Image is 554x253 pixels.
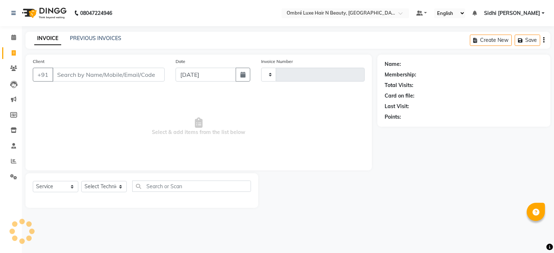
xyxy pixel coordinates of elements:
[385,82,413,89] div: Total Visits:
[33,90,365,163] span: Select & add items from the list below
[19,3,68,23] img: logo
[484,9,540,17] span: Sidhi [PERSON_NAME]
[385,113,401,121] div: Points:
[52,68,165,82] input: Search by Name/Mobile/Email/Code
[261,58,293,65] label: Invoice Number
[33,58,44,65] label: Client
[34,32,61,45] a: INVOICE
[470,35,512,46] button: Create New
[523,224,547,246] iframe: chat widget
[385,60,401,68] div: Name:
[385,92,414,100] div: Card on file:
[385,103,409,110] div: Last Visit:
[385,71,416,79] div: Membership:
[33,68,53,82] button: +91
[80,3,112,23] b: 08047224946
[132,181,251,192] input: Search or Scan
[515,35,540,46] button: Save
[70,35,121,41] a: PREVIOUS INVOICES
[176,58,185,65] label: Date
